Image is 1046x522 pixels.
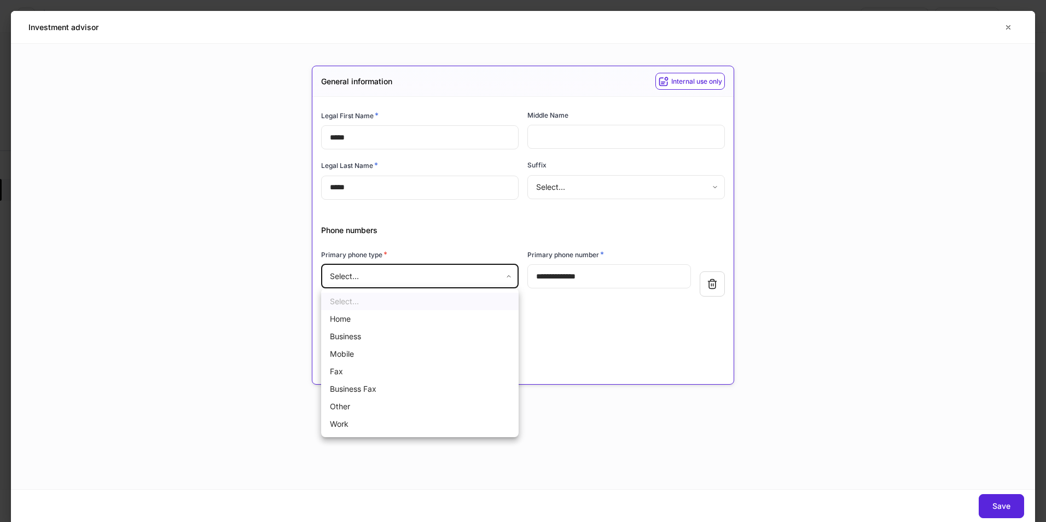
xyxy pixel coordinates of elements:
[321,415,519,433] li: Work
[321,328,519,345] li: Business
[321,310,519,328] li: Home
[321,363,519,380] li: Fax
[321,380,519,398] li: Business Fax
[321,345,519,363] li: Mobile
[321,398,519,415] li: Other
